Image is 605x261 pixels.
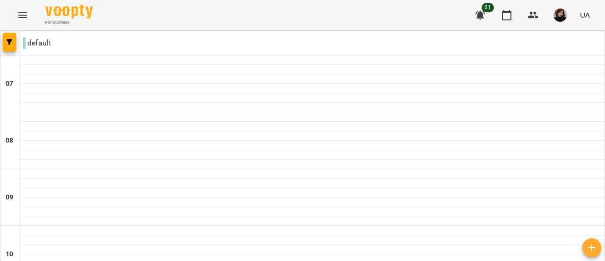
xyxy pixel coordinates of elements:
[23,37,51,49] p: default
[11,4,34,27] button: Menu
[482,3,494,12] span: 21
[580,10,590,20] span: UA
[582,238,601,257] button: Створити урок
[553,9,567,22] img: c0394d73d4d57a6b06aa057d87e8ed46.PNG
[45,19,93,26] span: For Business
[6,135,13,146] h6: 08
[6,192,13,203] h6: 09
[6,79,13,89] h6: 07
[45,5,93,18] img: Voopty Logo
[576,6,594,24] button: UA
[6,249,13,260] h6: 10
